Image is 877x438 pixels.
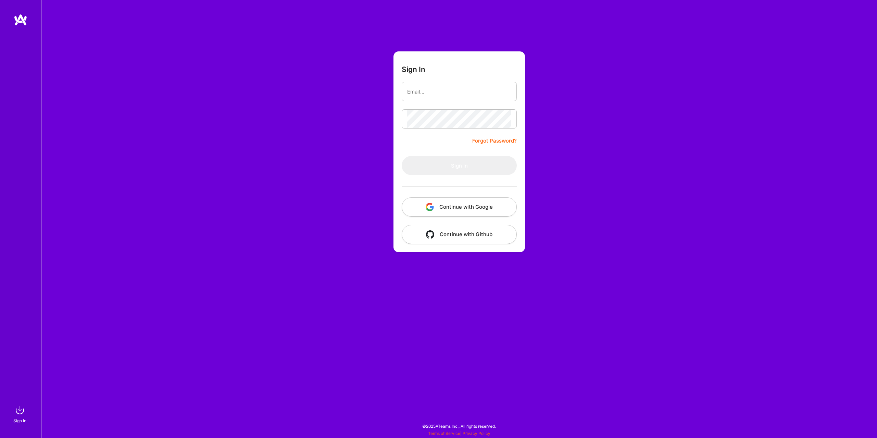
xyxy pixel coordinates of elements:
[426,203,434,211] img: icon
[402,197,517,217] button: Continue with Google
[402,225,517,244] button: Continue with Github
[407,83,511,100] input: Email...
[428,431,490,436] span: |
[41,417,877,435] div: © 2025 ATeams Inc., All rights reserved.
[402,65,425,74] h3: Sign In
[472,137,517,145] a: Forgot Password?
[13,403,27,417] img: sign in
[463,431,490,436] a: Privacy Policy
[426,230,434,239] img: icon
[14,403,27,424] a: sign inSign In
[14,14,27,26] img: logo
[428,431,460,436] a: Terms of Service
[13,417,26,424] div: Sign In
[402,156,517,175] button: Sign In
